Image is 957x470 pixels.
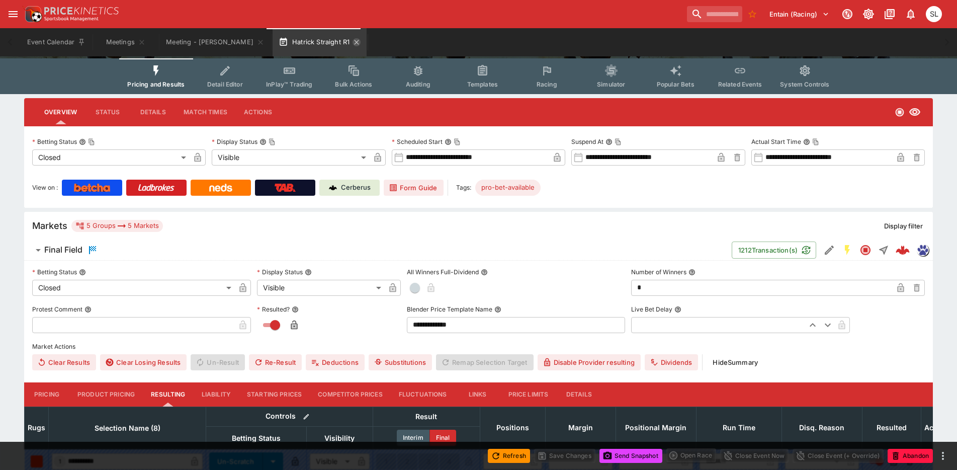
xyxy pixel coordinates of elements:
[888,450,933,460] span: Mark an event as closed and abandoned.
[674,306,681,313] button: Live Bet Delay
[616,407,696,449] th: Positional Margin
[119,58,837,94] div: Event type filters
[921,407,954,449] th: Actions
[475,180,541,196] div: Betting Target: cerberus
[84,306,92,313] button: Protest Comment
[44,245,82,255] h6: Final Field
[406,81,430,88] span: Auditing
[32,268,77,276] p: Betting Status
[305,269,312,276] button: Display Status
[160,28,271,56] button: Meeting - Hatrick Straight
[384,180,444,196] a: Form Guide
[500,382,557,407] button: Price Limits
[44,17,99,21] img: Sportsbook Management
[744,6,760,22] button: No Bookmarks
[856,241,875,259] button: Closed
[212,137,257,146] p: Display Status
[191,354,244,370] span: Un-Result
[597,81,625,88] span: Simulator
[538,354,641,370] button: Disable Provider resulting
[859,5,878,23] button: Toggle light/dark mode
[859,244,872,256] svg: Closed
[310,382,391,407] button: Competitor Prices
[306,354,365,370] button: Deductions
[430,430,456,446] button: Final
[696,407,781,449] th: Run Time
[780,81,829,88] span: System Controls
[257,280,385,296] div: Visible
[545,407,616,449] th: Margin
[937,450,949,462] button: more
[269,138,276,145] button: Copy To Clipboard
[878,218,929,234] button: Display filter
[206,407,373,426] th: Controls
[24,382,69,407] button: Pricing
[926,6,942,22] div: Singa Livett
[207,81,243,88] span: Detail Editor
[21,28,92,56] button: Event Calendar
[239,382,310,407] button: Starting Prices
[221,432,292,444] span: Betting Status
[917,245,928,256] img: grnz
[571,137,603,146] p: Suspend At
[456,180,471,196] label: Tags:
[896,243,910,257] div: 8d8bf645-a433-4700-b950-2f0da1f50061
[707,354,764,370] button: HideSummary
[862,407,921,449] th: Resulted
[275,184,296,192] img: TabNZ
[803,138,810,145] button: Actual Start TimeCopy To Clipboard
[902,5,920,23] button: Notifications
[257,268,303,276] p: Display Status
[329,184,337,192] img: Cerberus
[397,430,430,446] button: Interim
[194,382,239,407] button: Liability
[235,100,281,124] button: Actions
[923,3,945,25] button: Singa Livett
[687,6,742,22] input: search
[688,269,695,276] button: Number of Winners
[32,180,58,196] label: View on :
[24,240,732,260] button: Final Field
[763,6,835,22] button: Select Tenant
[407,268,479,276] p: All Winners Full-Dividend
[657,81,694,88] span: Popular Bets
[605,138,613,145] button: Suspend AtCopy To Clipboard
[130,100,176,124] button: Details
[319,180,380,196] a: Cerberus
[313,432,366,444] span: Visibility
[143,382,193,407] button: Resulting
[391,382,455,407] button: Fluctuations
[88,138,95,145] button: Copy To Clipboard
[480,407,545,449] th: Positions
[100,354,187,370] button: Clear Losing Results
[875,241,893,259] button: Straight
[292,306,299,313] button: Resulted?
[896,243,910,257] img: logo-cerberus--red.svg
[599,449,662,463] button: Send Snapshot
[488,449,530,463] button: Refresh
[69,382,143,407] button: Product Pricing
[32,137,77,146] p: Betting Status
[631,268,686,276] p: Number of Winners
[32,305,82,314] p: Protest Comment
[209,184,232,192] img: Neds
[85,100,130,124] button: Status
[300,410,313,423] button: Bulk edit
[36,100,85,124] button: Overview
[32,339,925,354] label: Market Actions
[645,354,698,370] button: Dividends
[407,305,492,314] p: Blender Price Template Name
[631,305,672,314] p: Live Bet Delay
[445,138,452,145] button: Scheduled StartCopy To Clipboard
[273,28,367,56] button: Hatrick Straight R1
[75,220,159,232] div: 5 Groups 5 Markets
[392,137,443,146] p: Scheduled Start
[893,240,913,260] a: 8d8bf645-a433-4700-b950-2f0da1f50061
[259,138,267,145] button: Display StatusCopy To Clipboard
[820,241,838,259] button: Edit Detail
[909,106,921,118] svg: Visible
[176,100,235,124] button: Match Times
[4,5,22,23] button: open drawer
[373,407,480,426] th: Result
[369,354,432,370] button: Substitutions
